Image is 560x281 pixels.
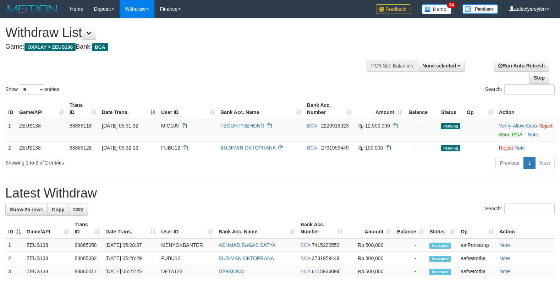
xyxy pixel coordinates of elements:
[5,204,48,216] a: Show 25 rows
[219,242,276,248] a: ACHMAD BAGAS SATYA
[357,123,390,129] span: Rp 12.500.000
[301,269,311,274] span: BCA
[496,119,557,141] td: · ·
[216,218,298,238] th: Bank Acc. Name: activate to sort column ascending
[5,119,16,141] td: 1
[422,4,452,14] img: Button%20Memo.svg
[394,265,427,278] td: -
[485,84,555,95] label: Search:
[18,84,44,95] select: Showentries
[394,238,427,252] td: -
[92,43,108,51] span: BCA
[405,99,438,119] th: Balance
[72,265,103,278] td: 88865017
[24,238,72,252] td: ZEUS138
[304,99,355,119] th: Bank Acc. Number: activate to sort column ascending
[103,252,158,265] td: [DATE] 05:28:29
[441,123,460,129] span: Pending
[499,145,513,151] a: Reject
[68,204,88,216] a: CSV
[301,242,311,248] span: BCA
[376,4,411,14] img: Feedback.jpg
[312,269,340,274] span: Copy 6115934094 to clipboard
[298,218,345,238] th: Bank Acc. Number: activate to sort column ascending
[535,157,555,169] a: Next
[513,123,537,129] a: Allow Grab
[158,252,216,265] td: FUBU12
[103,238,158,252] td: [DATE] 05:28:37
[494,60,549,72] a: Run Auto-Refresh
[495,157,524,169] a: Previous
[429,269,451,275] span: Accepted
[5,99,16,119] th: ID
[16,141,67,154] td: ZEUS138
[5,156,228,166] div: Showing 1 to 2 of 2 entries
[394,218,427,238] th: Balance: activate to sort column ascending
[345,238,394,252] td: Rp 500,000
[345,265,394,278] td: Rp 500,000
[158,238,216,252] td: MENYOKBANTER
[220,145,275,151] a: BUDIMAN OKTOPRANA
[496,218,555,238] th: Action
[345,218,394,238] th: Amount: activate to sort column ascending
[158,218,216,238] th: User ID: activate to sort column ascending
[52,207,64,212] span: Copy
[499,242,510,248] a: Note
[102,123,138,129] span: [DATE] 05:31:32
[158,265,216,278] td: DETA123
[312,242,340,248] span: Copy 7415200552 to clipboard
[70,145,92,151] span: 88865128
[103,218,158,238] th: Date Trans.: activate to sort column ascending
[73,207,83,212] span: CSV
[24,265,72,278] td: ZEUS138
[307,145,317,151] span: BCA
[394,252,427,265] td: -
[499,123,511,129] a: Verify
[99,99,158,119] th: Date Trans.: activate to sort column descending
[72,238,103,252] td: 88865058
[5,84,59,95] label: Show entries
[447,2,456,8] span: 34
[464,99,496,119] th: Op: activate to sort column ascending
[307,123,317,129] span: BCA
[16,119,67,141] td: ZEUS138
[10,207,43,212] span: Show 25 rows
[161,123,179,129] span: MIO109
[408,122,435,129] div: - - -
[458,218,496,238] th: Op: activate to sort column ascending
[67,99,99,119] th: Trans ID: activate to sort column ascending
[345,252,394,265] td: Rp 300,000
[367,60,418,72] div: PGA Site Balance /
[72,218,103,238] th: Trans ID: activate to sort column ascending
[47,204,69,216] a: Copy
[496,141,557,154] td: ·
[441,145,460,151] span: Pending
[5,43,366,50] h4: Game: Bank:
[5,265,24,278] td: 3
[458,238,496,252] td: aafPonsarng
[499,269,510,274] a: Note
[427,218,458,238] th: Status: activate to sort column ascending
[513,123,538,129] span: ·
[485,204,555,214] label: Search:
[422,63,456,69] span: None selected
[218,99,304,119] th: Bank Acc. Name: activate to sort column ascending
[103,265,158,278] td: [DATE] 05:27:25
[515,145,525,151] a: Note
[72,252,103,265] td: 88865082
[499,132,522,137] a: Send PGA
[5,4,59,14] img: MOTION_logo.png
[321,145,349,151] span: Copy 2731959449 to clipboard
[408,144,435,151] div: - - -
[5,218,24,238] th: ID: activate to sort column descending
[458,252,496,265] td: aafsetrotha
[458,265,496,278] td: aafsetrotha
[312,255,340,261] span: Copy 2731959449 to clipboard
[158,99,218,119] th: User ID: activate to sort column ascending
[538,123,553,129] a: Reject
[24,43,76,51] span: OXPLAY > ZEUS138
[355,99,405,119] th: Amount: activate to sort column ascending
[70,123,92,129] span: 88865118
[499,255,510,261] a: Note
[529,72,549,84] a: Stop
